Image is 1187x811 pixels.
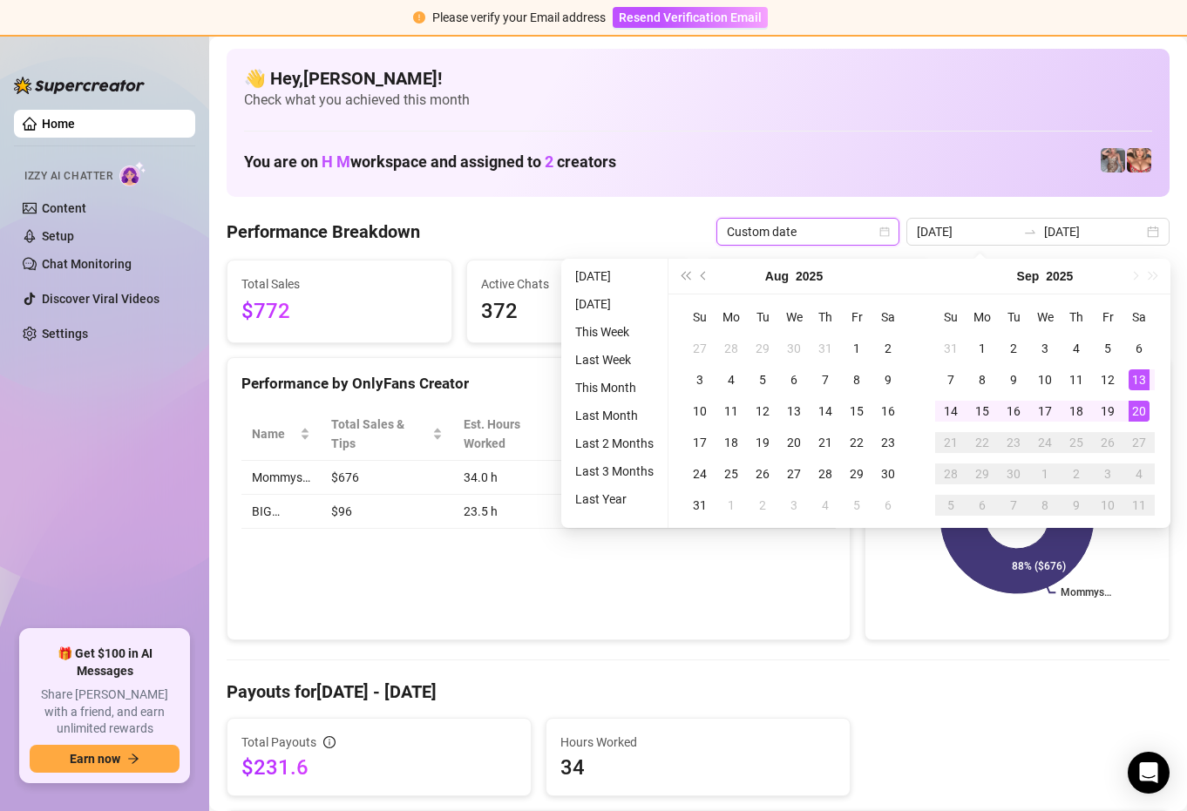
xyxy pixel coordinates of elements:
[747,364,778,395] td: 2025-08-05
[619,10,762,24] span: Resend Verification Email
[1129,463,1150,484] div: 4
[1129,495,1150,516] div: 11
[815,401,836,422] div: 14
[689,401,710,422] div: 10
[935,427,967,458] td: 2025-09-21
[1097,401,1118,422] div: 19
[684,427,716,458] td: 2025-08-17
[940,495,961,516] div: 5
[841,427,872,458] td: 2025-08-22
[453,495,587,529] td: 23.5 h
[1129,432,1150,453] div: 27
[432,8,606,27] div: Please verify your Email address
[241,754,517,781] span: $231.6
[815,369,836,390] div: 7
[1123,395,1155,427] td: 2025-09-20
[878,369,899,390] div: 9
[1034,495,1055,516] div: 8
[244,66,1152,91] h4: 👋 Hey, [PERSON_NAME] !
[872,301,904,333] th: Sa
[70,752,120,766] span: Earn now
[841,301,872,333] th: Fr
[1123,490,1155,521] td: 2025-10-11
[747,458,778,490] td: 2025-08-26
[841,458,872,490] td: 2025-08-29
[716,458,747,490] td: 2025-08-25
[453,461,587,495] td: 34.0 h
[42,327,88,341] a: Settings
[1127,148,1151,172] img: pennylondon
[1029,427,1061,458] td: 2025-09-24
[42,257,132,271] a: Chat Monitoring
[1066,369,1087,390] div: 11
[940,432,961,453] div: 21
[752,338,773,359] div: 29
[1023,225,1037,239] span: to
[30,645,180,679] span: 🎁 Get $100 in AI Messages
[1061,427,1092,458] td: 2025-09-25
[568,321,661,342] li: This Week
[1129,369,1150,390] div: 13
[568,266,661,287] li: [DATE]
[1097,369,1118,390] div: 12
[1061,458,1092,490] td: 2025-10-02
[1003,495,1024,516] div: 7
[1092,427,1123,458] td: 2025-09-26
[810,364,841,395] td: 2025-08-07
[747,427,778,458] td: 2025-08-19
[1128,752,1170,794] div: Open Intercom Messenger
[935,301,967,333] th: Su
[972,495,993,516] div: 6
[689,432,710,453] div: 17
[810,490,841,521] td: 2025-09-04
[972,463,993,484] div: 29
[752,463,773,484] div: 26
[1092,333,1123,364] td: 2025-09-05
[998,364,1029,395] td: 2025-09-09
[716,333,747,364] td: 2025-07-28
[846,432,867,453] div: 22
[481,295,677,328] span: 372
[42,117,75,131] a: Home
[878,401,899,422] div: 16
[568,349,661,370] li: Last Week
[878,338,899,359] div: 2
[42,229,74,243] a: Setup
[752,369,773,390] div: 5
[684,490,716,521] td: 2025-08-31
[846,495,867,516] div: 5
[846,401,867,422] div: 15
[568,489,661,510] li: Last Year
[689,369,710,390] div: 3
[872,490,904,521] td: 2025-09-06
[815,432,836,453] div: 21
[1061,490,1092,521] td: 2025-10-09
[1034,463,1055,484] div: 1
[321,461,453,495] td: $676
[1097,338,1118,359] div: 5
[1066,401,1087,422] div: 18
[30,686,180,738] span: Share [PERSON_NAME] with a friend, and earn unlimited rewards
[778,427,810,458] td: 2025-08-20
[1061,587,1111,599] text: Mommys…
[1092,395,1123,427] td: 2025-09-19
[778,490,810,521] td: 2025-09-03
[568,461,661,482] li: Last 3 Months
[940,369,961,390] div: 7
[796,259,823,294] button: Choose a year
[872,458,904,490] td: 2025-08-30
[778,364,810,395] td: 2025-08-06
[778,333,810,364] td: 2025-07-30
[1029,364,1061,395] td: 2025-09-10
[878,495,899,516] div: 6
[1097,495,1118,516] div: 10
[783,495,804,516] div: 3
[940,463,961,484] div: 28
[752,401,773,422] div: 12
[42,292,159,306] a: Discover Viral Videos
[841,333,872,364] td: 2025-08-01
[568,294,661,314] li: [DATE]
[241,495,321,529] td: BIG…
[1097,432,1118,453] div: 26
[998,333,1029,364] td: 2025-09-02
